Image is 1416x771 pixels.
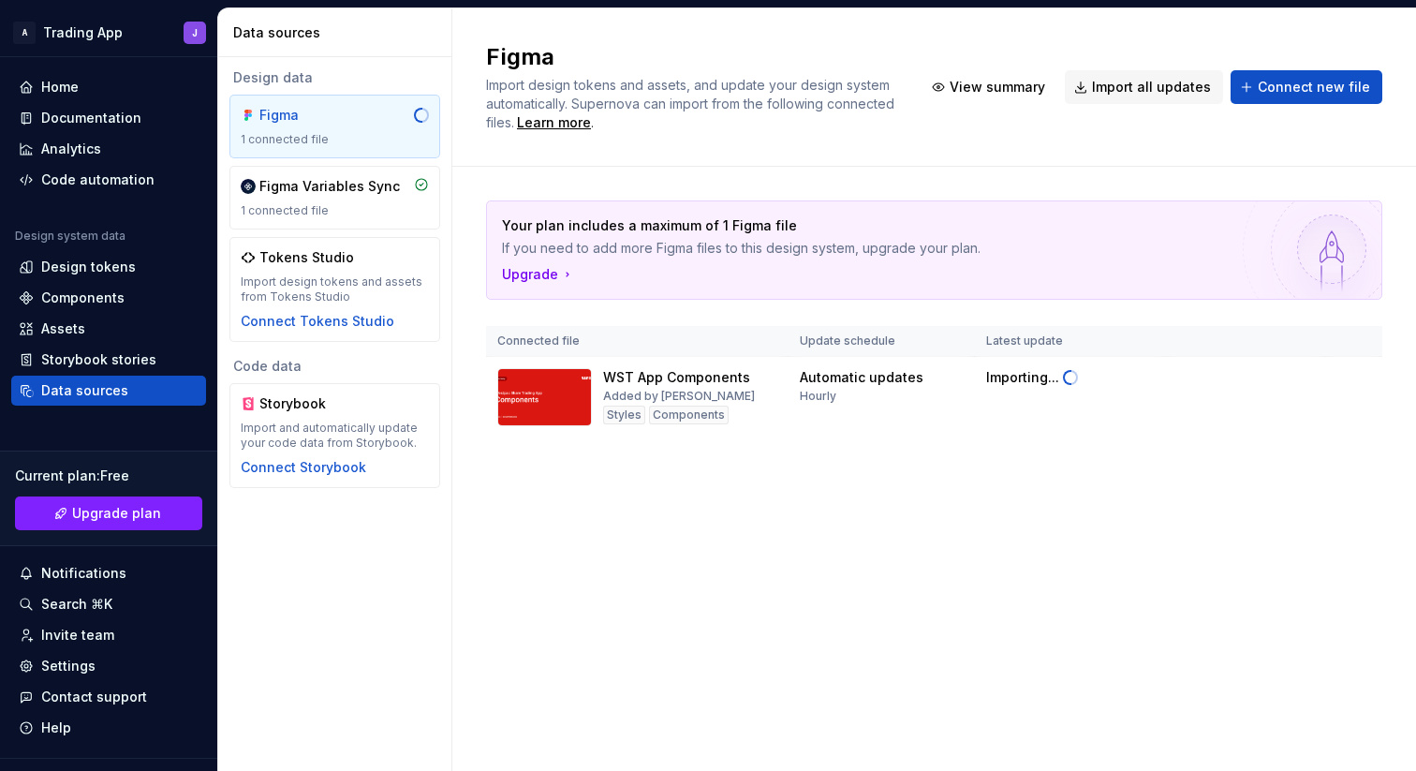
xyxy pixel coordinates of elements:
[41,657,96,675] div: Settings
[192,25,198,40] div: J
[259,177,400,196] div: Figma Variables Sync
[603,389,755,404] div: Added by [PERSON_NAME]
[486,77,898,130] span: Import design tokens and assets, and update your design system automatically. Supernova can impor...
[41,719,71,737] div: Help
[11,252,206,282] a: Design tokens
[233,23,444,42] div: Data sources
[649,406,729,424] div: Components
[11,165,206,195] a: Code automation
[11,283,206,313] a: Components
[13,22,36,44] div: A
[1258,78,1370,96] span: Connect new file
[41,289,125,307] div: Components
[11,682,206,712] button: Contact support
[1231,70,1382,104] button: Connect new file
[41,626,114,645] div: Invite team
[41,78,79,96] div: Home
[41,258,136,276] div: Design tokens
[241,421,429,451] div: Import and automatically update your code data from Storybook.
[41,564,126,583] div: Notifications
[1065,70,1223,104] button: Import all updates
[229,383,440,488] a: StorybookImport and automatically update your code data from Storybook.Connect Storybook
[11,314,206,344] a: Assets
[789,326,974,357] th: Update schedule
[502,239,1235,258] p: If you need to add more Figma files to this design system, upgrade your plan.
[11,620,206,650] a: Invite team
[15,229,125,244] div: Design system data
[229,166,440,230] a: Figma Variables Sync1 connected file
[41,319,85,338] div: Assets
[41,688,147,706] div: Contact support
[15,467,202,485] div: Current plan : Free
[241,132,429,147] div: 1 connected file
[11,103,206,133] a: Documentation
[41,140,101,158] div: Analytics
[41,171,155,189] div: Code automation
[15,497,202,530] button: Upgrade plan
[41,595,112,614] div: Search ⌘K
[1092,78,1211,96] span: Import all updates
[486,326,789,357] th: Connected file
[502,265,575,284] button: Upgrade
[229,68,440,87] div: Design data
[514,116,594,130] span: .
[11,589,206,619] button: Search ⌘K
[259,394,349,413] div: Storybook
[41,381,128,400] div: Data sources
[603,368,750,387] div: WST App Components
[229,237,440,342] a: Tokens StudioImport design tokens and assets from Tokens StudioConnect Tokens Studio
[43,23,123,42] div: Trading App
[11,134,206,164] a: Analytics
[241,274,429,304] div: Import design tokens and assets from Tokens Studio
[11,713,206,743] button: Help
[486,42,900,72] h2: Figma
[72,504,161,523] span: Upgrade plan
[950,78,1045,96] span: View summary
[11,345,206,375] a: Storybook stories
[800,368,923,387] div: Automatic updates
[241,203,429,218] div: 1 connected file
[41,350,156,369] div: Storybook stories
[229,95,440,158] a: Figma1 connected file
[259,106,349,125] div: Figma
[241,458,366,477] button: Connect Storybook
[517,113,591,132] a: Learn more
[502,216,1235,235] p: Your plan includes a maximum of 1 Figma file
[4,12,214,52] button: ATrading AppJ
[986,368,1059,387] div: Importing...
[11,72,206,102] a: Home
[975,326,1167,357] th: Latest update
[41,109,141,127] div: Documentation
[922,70,1057,104] button: View summary
[11,558,206,588] button: Notifications
[603,406,645,424] div: Styles
[800,389,836,404] div: Hourly
[229,357,440,376] div: Code data
[11,651,206,681] a: Settings
[259,248,354,267] div: Tokens Studio
[11,376,206,406] a: Data sources
[241,312,394,331] button: Connect Tokens Studio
